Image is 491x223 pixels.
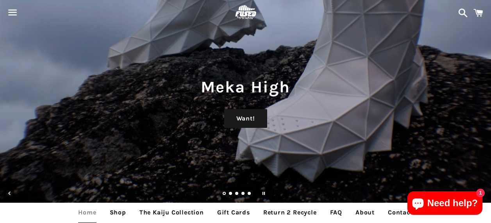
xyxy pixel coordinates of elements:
a: Load slide 2 [229,192,233,196]
inbox-online-store-chat: Shopify online store chat [405,191,485,217]
a: Load slide 3 [235,192,239,196]
a: Contact [382,203,419,222]
a: Load slide 5 [248,192,252,196]
a: Home [72,203,102,222]
h1: Meka High [8,76,483,98]
a: About [350,203,380,222]
button: Previous slide [1,185,18,202]
a: FAQ [324,203,348,222]
a: The Kaiju Collection [134,203,210,222]
button: Next slide [473,185,490,202]
a: Load slide 4 [241,192,245,196]
a: Return 2 Recycle [257,203,323,222]
a: Shop [104,203,132,222]
a: Slide 1, current [223,192,227,196]
button: Pause slideshow [255,185,272,202]
a: Want! [224,109,267,128]
a: Gift Cards [211,203,256,222]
